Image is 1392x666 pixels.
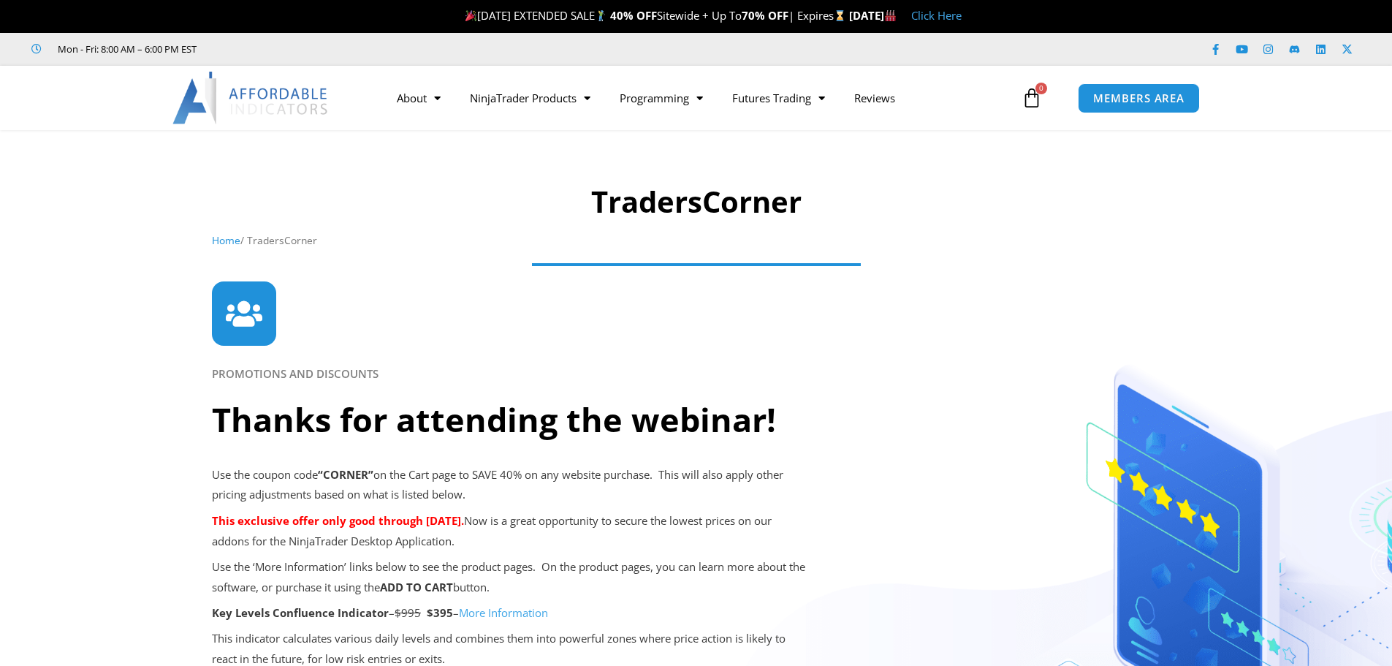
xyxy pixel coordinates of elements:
[459,605,548,620] a: More Information
[212,181,1180,222] h1: TradersCorner
[212,557,809,598] p: Use the ‘More Information’ links below to see the product pages. On the product pages, you can le...
[849,8,897,23] strong: [DATE]
[1035,83,1047,94] span: 0
[382,81,455,115] a: About
[212,513,464,528] strong: This exclusive offer only good through [DATE].
[834,10,845,21] img: ⌛
[465,10,476,21] img: 🎉
[1000,77,1064,119] a: 0
[212,398,793,442] h2: Thanks for attending the webinar!
[840,81,910,115] a: Reviews
[885,10,896,21] img: 🏭
[1093,93,1184,104] span: MEMBERS AREA
[718,81,840,115] a: Futures Trading
[172,72,330,124] img: LogoAI | Affordable Indicators – NinjaTrader
[596,10,606,21] img: 🏌️‍♂️
[380,580,453,594] b: ADD TO CART
[395,605,421,620] del: $995
[455,81,605,115] a: NinjaTrader Products
[911,8,962,23] a: Click Here
[212,233,240,247] a: Home
[212,603,809,624] p: – –
[212,367,1180,381] h6: PROMOTIONS AND DISCOUNTS
[212,605,389,620] span: Key Levels Confluence Indicator
[427,605,453,620] span: $395
[610,8,657,23] strong: 40% OFF
[382,81,1018,115] nav: Menu
[54,40,197,58] span: Mon - Fri: 8:00 AM – 6:00 PM EST
[217,42,436,56] iframe: Customer reviews powered by Trustpilot
[212,465,809,506] p: Use the coupon code on the Cart page to SAVE 40% on any website purchase. This will also apply ot...
[212,511,809,552] p: Now is a great opportunity to secure the lowest prices on our addons for the NinjaTrader Desktop ...
[462,8,849,23] span: [DATE] EXTENDED SALE Sitewide + Up To | Expires
[1078,83,1200,113] a: MEMBERS AREA
[318,467,373,482] b: “CORNER”
[605,81,718,115] a: Programming
[742,8,788,23] strong: 70% OFF
[212,231,1180,250] nav: Breadcrumb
